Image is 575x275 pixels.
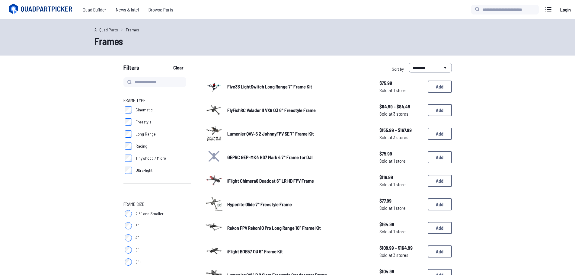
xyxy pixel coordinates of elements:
span: Sold at 3 stores [379,134,423,141]
h1: Frames [94,34,481,48]
button: Add [428,222,452,234]
span: Cinematic [136,107,153,113]
a: image [206,77,222,96]
input: Long Range [125,130,132,138]
input: 6"+ [125,258,132,266]
span: Filters [123,63,139,75]
span: Sold at 1 store [379,181,423,188]
span: Ultra-light [136,167,152,173]
select: Sort by [409,63,452,72]
img: image [206,101,222,118]
span: Sort by [392,66,404,72]
span: iFlight Chimera6 Deadcat 6" LR HD FPV Frame [227,178,314,184]
input: Tinywhoop / Micro [125,155,132,162]
button: Add [428,175,452,187]
a: News & Intel [111,4,144,16]
span: $77.99 [379,197,423,204]
span: Lumenier QAV-S 2 JohnnyFPV SE 7" Frame Kit [227,131,314,136]
span: Sold at 3 stores [379,110,423,117]
button: Add [428,245,452,257]
img: image [206,219,222,235]
input: 3" [125,222,132,229]
input: Ultra-light [125,167,132,174]
span: Five33 LightSwitch Long Range 7" Frame Kit [227,84,312,89]
span: $75.98 [379,79,423,87]
span: Sold at 1 store [379,87,423,94]
span: Hyperlite Glide 7" Freestyle Frame [227,201,292,207]
span: Racing [136,143,147,149]
a: iFlight BOB57 O3 6" Frame Kit [227,248,370,255]
span: $164.99 [379,221,423,228]
span: Sold at 3 stores [379,251,423,259]
span: GEPRC GEP-MK4 HD7 Mark 4 7" Frame for DJI [227,154,313,160]
a: image [206,101,222,120]
a: Rekon FPV Rekon10 Pro Long Range 10" Frame Kit [227,224,370,232]
span: 6"+ [136,259,141,265]
img: image [206,75,222,97]
a: iFlight Chimera6 Deadcat 6" LR HD FPV Frame [227,177,370,184]
span: $155.99 - $167.99 [379,126,423,134]
span: Sold at 1 store [379,204,423,212]
span: 5" [136,247,139,253]
a: All Quad Parts [94,27,118,33]
a: Hyperlite Glide 7" Freestyle Frame [227,201,370,208]
a: Login [558,4,573,16]
input: 2.5" and Smaller [125,210,132,217]
button: Add [428,81,452,93]
img: image [206,124,222,141]
span: 3" [136,223,139,229]
input: Cinematic [125,106,132,114]
span: Frame Size [123,200,145,208]
span: 2.5" and Smaller [136,211,164,217]
img: image [206,171,222,188]
img: image [206,195,222,212]
a: image [206,219,222,237]
input: 4" [125,234,132,241]
a: GEPRC GEP-MK4 HD7 Mark 4 7" Frame for DJI [227,154,370,161]
span: 4" [136,235,139,241]
a: Browse Parts [144,4,178,16]
button: Add [428,128,452,140]
span: $104.99 [379,268,423,275]
span: Rekon FPV Rekon10 Pro Long Range 10" Frame Kit [227,225,321,231]
a: Quad Builder [78,4,111,16]
a: image [206,124,222,143]
span: Sold at 1 store [379,228,423,235]
input: Racing [125,142,132,150]
span: $75.99 [379,150,423,157]
a: image [206,171,222,190]
span: Long Range [136,131,156,137]
button: Add [428,104,452,116]
span: FlyFishRC Volador II VX6 O3 6" Freestyle Frame [227,107,316,113]
span: iFlight BOB57 O3 6" Frame Kit [227,248,283,254]
span: Freestyle [136,119,152,125]
a: FlyFishRC Volador II VX6 O3 6" Freestyle Frame [227,107,370,114]
span: Tinywhoop / Micro [136,155,166,161]
a: Five33 LightSwitch Long Range 7" Frame Kit [227,83,370,90]
a: Frames [126,27,139,33]
span: Frame Type [123,97,146,104]
span: $116.99 [379,174,423,181]
input: 5" [125,246,132,254]
input: Freestyle [125,118,132,126]
a: image [206,195,222,214]
span: Sold at 1 store [379,157,423,165]
span: $64.99 - $84.49 [379,103,423,110]
a: image [206,242,222,261]
img: image [206,242,222,259]
span: $109.99 - $164.99 [379,244,423,251]
button: Clear [168,63,188,72]
button: Add [428,198,452,210]
button: Add [428,151,452,163]
a: Lumenier QAV-S 2 JohnnyFPV SE 7" Frame Kit [227,130,370,137]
